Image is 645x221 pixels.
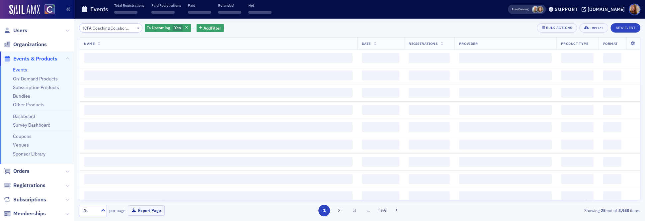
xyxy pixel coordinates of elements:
button: × [135,25,141,31]
span: Organizations [13,41,47,48]
span: Yes [174,25,181,30]
span: ‌ [561,105,594,115]
span: ‌ [409,174,450,184]
span: ‌ [561,70,594,80]
span: ‌ [409,53,450,63]
span: Provider [459,41,478,46]
p: Paid [188,3,211,8]
span: ‌ [362,191,399,201]
a: Other Products [13,102,44,108]
span: ‌ [362,174,399,184]
span: ‌ [459,105,552,115]
span: ‌ [603,70,621,80]
span: Is Upcoming [147,25,170,30]
a: On-Demand Products [13,76,58,82]
span: Derrol Moorhead [532,6,539,13]
span: ‌ [362,122,399,132]
span: ‌ [603,140,621,150]
span: ‌ [561,174,594,184]
span: ‌ [362,53,399,63]
span: ‌ [188,11,211,14]
label: per page [109,207,125,213]
p: Refunded [218,3,241,8]
span: ‌ [409,88,450,98]
a: New Event [610,24,640,30]
span: Add Filter [203,25,221,31]
span: ‌ [84,157,353,167]
span: ‌ [362,88,399,98]
span: ‌ [84,53,353,63]
div: 25 [82,207,97,214]
span: ‌ [459,191,552,201]
a: Venues [13,142,29,148]
span: Format [603,41,617,46]
a: Subscription Products [13,84,59,90]
span: ‌ [84,174,353,184]
img: SailAMX [9,5,40,15]
input: Search… [79,23,142,33]
span: Product Type [561,41,588,46]
a: Dashboard [13,113,35,119]
button: Export [579,23,608,33]
span: ‌ [409,191,450,201]
span: Date [362,41,371,46]
div: Bulk Actions [546,26,572,30]
a: Events [13,67,27,73]
span: ‌ [409,105,450,115]
p: Net [248,3,272,8]
span: ‌ [561,88,594,98]
span: Events & Products [13,55,57,62]
p: Paid Registrations [151,3,181,8]
span: ‌ [603,191,621,201]
button: 1 [318,205,330,216]
div: [DOMAIN_NAME] [588,6,625,12]
span: ‌ [218,11,241,14]
span: ‌ [561,157,594,167]
span: ‌ [561,140,594,150]
span: ‌ [459,53,552,63]
span: ‌ [603,88,621,98]
button: 159 [376,205,388,216]
div: Yes [145,24,191,32]
span: ‌ [561,53,594,63]
span: Viewing [512,7,528,12]
span: ‌ [151,11,175,14]
button: New Event [610,23,640,33]
span: ‌ [603,105,621,115]
span: Users [13,27,27,34]
span: ‌ [84,191,353,201]
a: Events & Products [4,55,57,62]
span: ‌ [459,157,552,167]
span: ‌ [84,140,353,150]
span: ‌ [84,122,353,132]
a: Organizations [4,41,47,48]
span: ‌ [84,105,353,115]
span: ‌ [603,157,621,167]
span: Lindsay Moore [536,6,543,13]
button: 3 [349,205,360,216]
span: ‌ [561,122,594,132]
span: ‌ [409,70,450,80]
span: Memberships [13,210,46,217]
a: Sponsor Library [13,151,45,157]
button: Bulk Actions [537,23,577,33]
strong: 25 [600,207,606,213]
div: Also [512,7,518,11]
strong: 3,958 [617,207,630,213]
span: ‌ [561,191,594,201]
a: Subscriptions [4,196,46,203]
div: Showing out of items [458,207,640,213]
div: Export [590,26,603,30]
span: Subscriptions [13,196,46,203]
button: [DOMAIN_NAME] [582,7,627,12]
span: ‌ [362,140,399,150]
span: ‌ [114,11,137,14]
span: ‌ [459,88,552,98]
a: Users [4,27,27,34]
a: Registrations [4,182,45,189]
button: AddFilter [197,24,224,32]
span: ‌ [459,122,552,132]
a: Coupons [13,133,32,139]
span: Orders [13,167,30,175]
